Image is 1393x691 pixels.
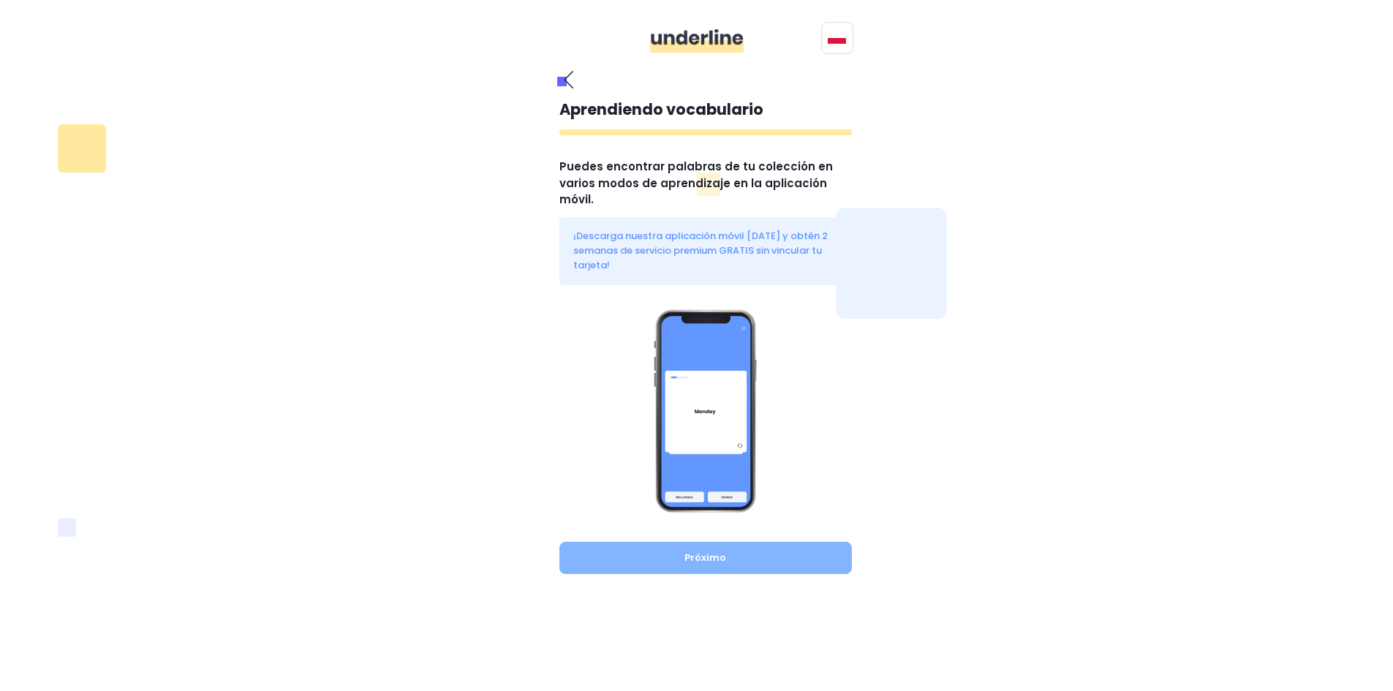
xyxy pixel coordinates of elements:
[828,32,846,44] img: svg+xml;base64,PHN2ZyB4bWxucz0iaHR0cDovL3d3dy53My5vcmcvMjAwMC9zdmciIGlkPSJGbGFnIG9mIFBvbGFuZCIgdm...
[650,29,744,53] img: ddgMu+Zv+CXDCfumCWfsmuPlDdRfDDxAd9LAAAAAAElFTkSuQmCC
[573,229,828,272] font: ¡Descarga nuestra aplicación móvil [DATE] y obtén 2 semanas de servicio premium GRATIS sin vincul...
[559,99,763,120] font: Aprendiendo vocabulario
[684,551,726,564] font: Próximo
[654,309,757,513] img: MobileAppLearning-467fe74d205186c145b509e4959f4106.png
[559,542,852,574] button: Próximo
[559,159,833,207] font: Puedes encontrar palabras de tu colección en varios modos de aprendizaje en la aplicación móvil.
